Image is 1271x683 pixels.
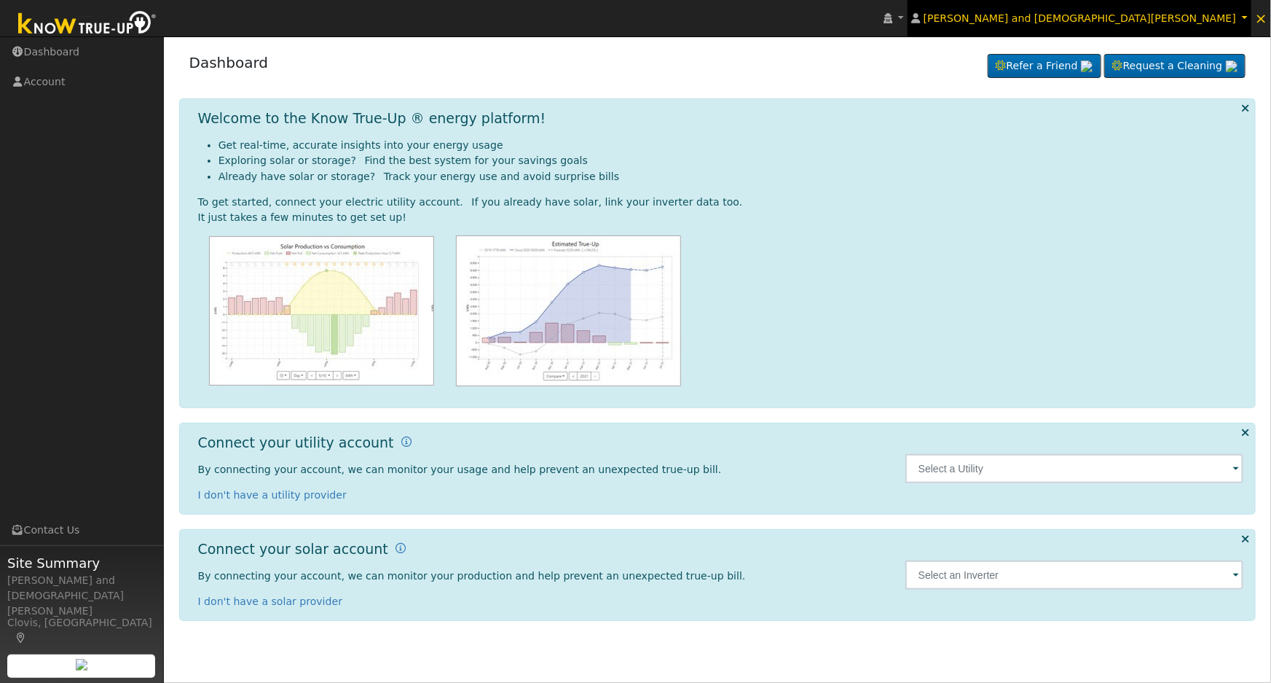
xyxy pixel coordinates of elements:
[198,110,546,127] h1: Welcome to the Know True-Up ® energy platform!
[76,659,87,671] img: retrieve
[7,573,156,619] div: [PERSON_NAME] and [DEMOGRAPHIC_DATA][PERSON_NAME]
[198,464,722,475] span: By connecting your account, we can monitor your usage and help prevent an unexpected true-up bill.
[198,434,394,451] h1: Connect your utility account
[189,54,269,71] a: Dashboard
[7,615,156,646] div: Clovis, [GEOGRAPHIC_DATA]
[198,489,347,501] a: I don't have a utility provider
[198,541,388,558] h1: Connect your solar account
[1226,61,1237,72] img: retrieve
[924,12,1236,24] span: [PERSON_NAME] and [DEMOGRAPHIC_DATA][PERSON_NAME]
[198,596,343,607] a: I don't have a solar provider
[11,8,164,41] img: Know True-Up
[198,570,746,582] span: By connecting your account, we can monitor your production and help prevent an unexpected true-up...
[219,153,1244,168] li: Exploring solar or storage? Find the best system for your savings goals
[988,54,1101,79] a: Refer a Friend
[219,138,1244,153] li: Get real-time, accurate insights into your energy usage
[905,454,1244,483] input: Select a Utility
[1255,9,1267,27] span: ×
[219,169,1244,184] li: Already have solar or storage? Track your energy use and avoid surprise bills
[905,561,1244,590] input: Select an Inverter
[198,195,1244,210] div: To get started, connect your electric utility account. If you already have solar, link your inver...
[198,210,1244,225] div: It just takes a few minutes to get set up!
[1081,61,1093,72] img: retrieve
[7,553,156,573] span: Site Summary
[1104,54,1246,79] a: Request a Cleaning
[15,632,28,644] a: Map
